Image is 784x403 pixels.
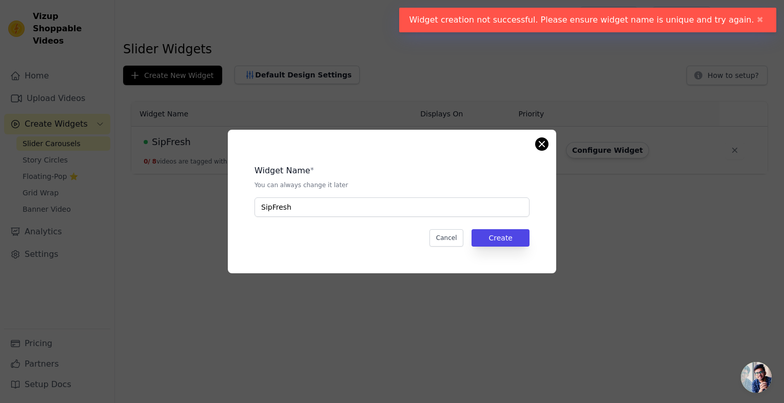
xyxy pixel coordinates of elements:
[536,138,548,150] button: Close modal
[254,181,530,189] p: You can always change it later
[399,8,777,32] div: Widget creation not successful. Please ensure widget name is unique and try again.
[429,229,464,247] button: Cancel
[754,14,766,26] button: Close
[472,229,530,247] button: Create
[741,362,772,393] a: Open chat
[254,165,310,177] legend: Widget Name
